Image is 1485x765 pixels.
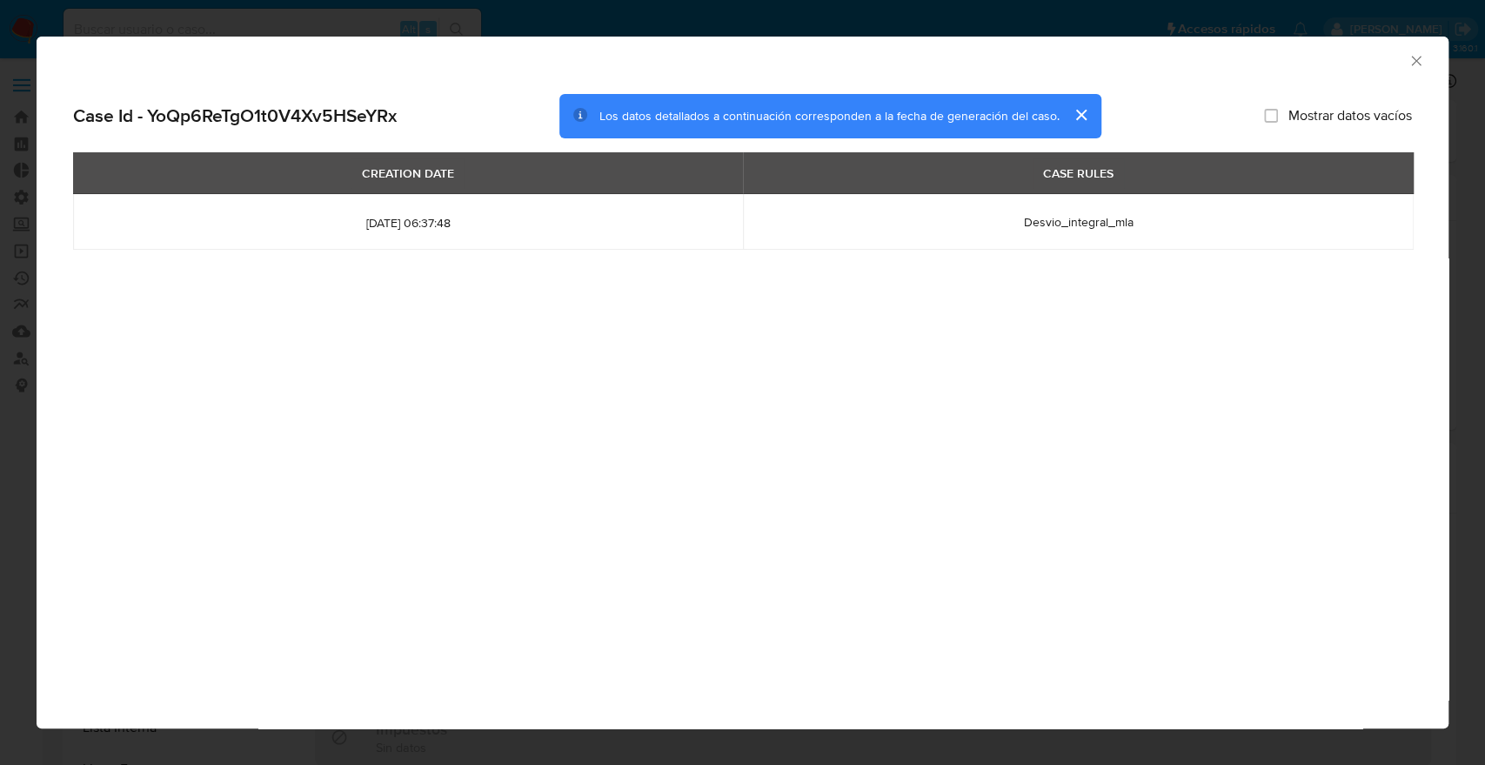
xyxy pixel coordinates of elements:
span: Mostrar datos vacíos [1288,107,1412,124]
div: closure-recommendation-modal [37,37,1448,728]
span: [DATE] 06:37:48 [94,215,722,231]
h2: Case Id - YoQp6ReTgO1t0V4Xv5HSeYRx [73,104,397,127]
button: cerrar [1060,94,1101,136]
div: CASE RULES [1033,158,1124,188]
input: Mostrar datos vacíos [1264,109,1278,123]
span: Desvio_integral_mla [1023,213,1133,231]
span: Los datos detallados a continuación corresponden a la fecha de generación del caso. [599,107,1060,124]
div: CREATION DATE [351,158,465,188]
button: Cerrar ventana [1408,52,1423,68]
